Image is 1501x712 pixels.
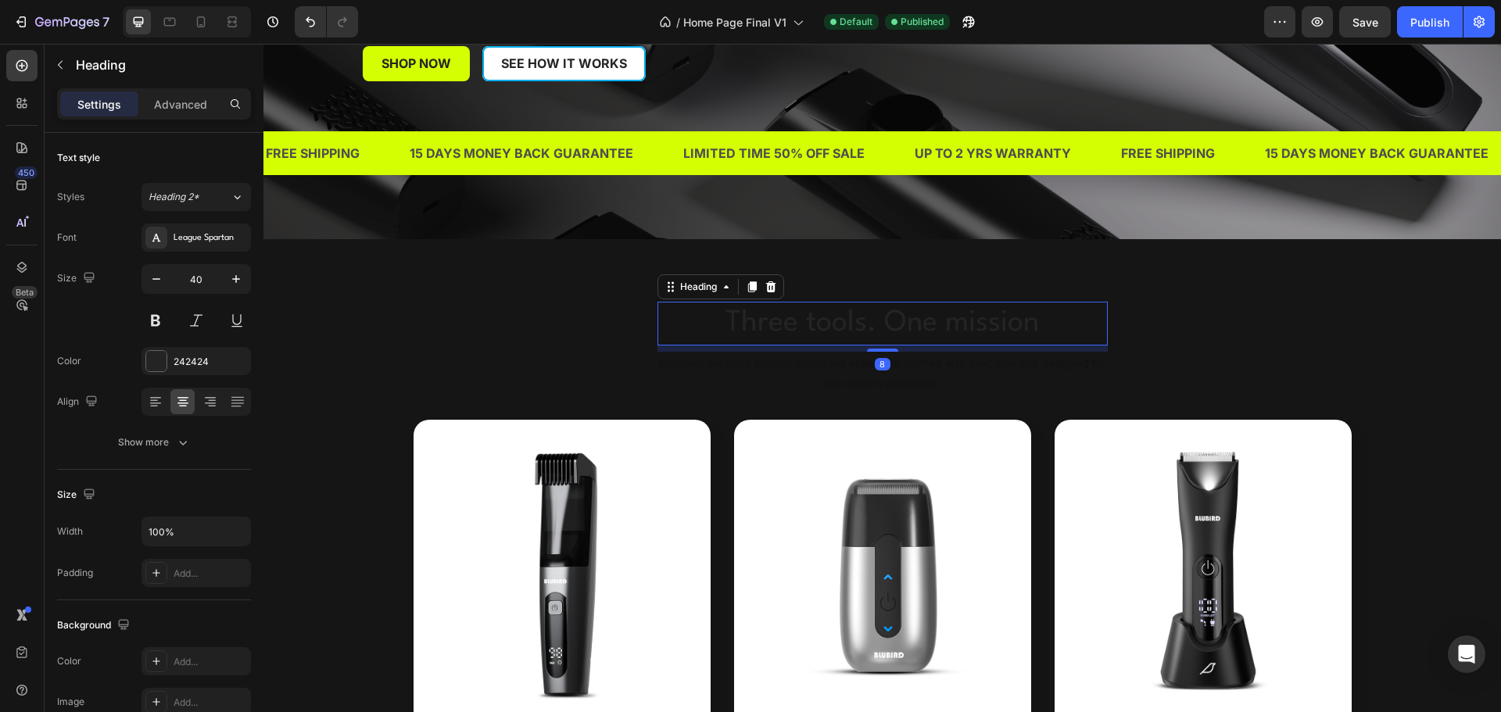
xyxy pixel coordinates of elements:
[57,190,84,204] div: Styles
[57,151,100,165] div: Text style
[77,96,121,113] p: Settings
[1448,635,1485,673] div: Open Intercom Messenger
[394,308,844,350] h2: Discover our most popular grooming essentials, crafted with precision and designed for the modern...
[57,524,83,538] div: Width
[1410,14,1449,30] div: Publish
[174,655,247,669] div: Add...
[471,376,768,673] img: gempages_577436594827428579-68b7be77-1893-4cad-8559-eb06847b5d0c.jpg
[676,14,680,30] span: /
[57,268,99,289] div: Size
[142,183,251,211] button: Heading 2*
[901,15,944,29] span: Published
[57,615,133,636] div: Background
[102,13,109,31] p: 7
[1001,98,1225,121] p: 15 DAYS MONEY BACK GUARANTEE
[6,6,116,38] button: 7
[238,12,364,28] p: see how it works
[149,190,199,204] span: Heading 2*
[118,12,188,28] p: SHOP NOW
[174,355,247,369] div: 242424
[418,97,603,123] div: LIMITED TIME 50% OFF SALE
[174,696,247,710] div: Add...
[394,258,844,302] h2: Three tools. One mission
[1339,6,1391,38] button: Save
[414,236,457,250] div: Heading
[791,376,1088,673] img: gempages_577436594827428579-92902795-4916-4759-a57e-ecd212488a6b.jpg
[263,44,1501,712] iframe: Design area
[174,231,247,245] div: League Spartan
[1397,6,1463,38] button: Publish
[57,654,81,668] div: Color
[840,15,872,29] span: Default
[76,55,245,74] p: Heading
[1352,16,1378,29] span: Save
[856,97,953,123] div: FREE SHIPPING
[611,314,627,327] div: 8
[57,485,99,506] div: Size
[57,428,251,456] button: Show more
[295,6,358,38] div: Undo/Redo
[57,354,81,368] div: Color
[150,376,447,673] img: gempages_577436594827428579-961a7d52-c051-4997-b638-2044ec8bb03e.jpg
[142,517,250,546] input: Auto
[15,166,38,179] div: 450
[12,286,38,299] div: Beta
[57,231,77,245] div: Font
[219,2,382,38] button: <p>see how it works</p>
[57,695,84,709] div: Image
[118,435,191,450] div: Show more
[651,98,808,121] p: UP TO 2 YRS WARRANTY
[57,392,101,413] div: Align
[57,566,93,580] div: Padding
[174,567,247,581] div: Add...
[683,14,786,30] span: Home Page Final V1
[99,2,206,38] a: SHOP NOW
[154,96,207,113] p: Advanced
